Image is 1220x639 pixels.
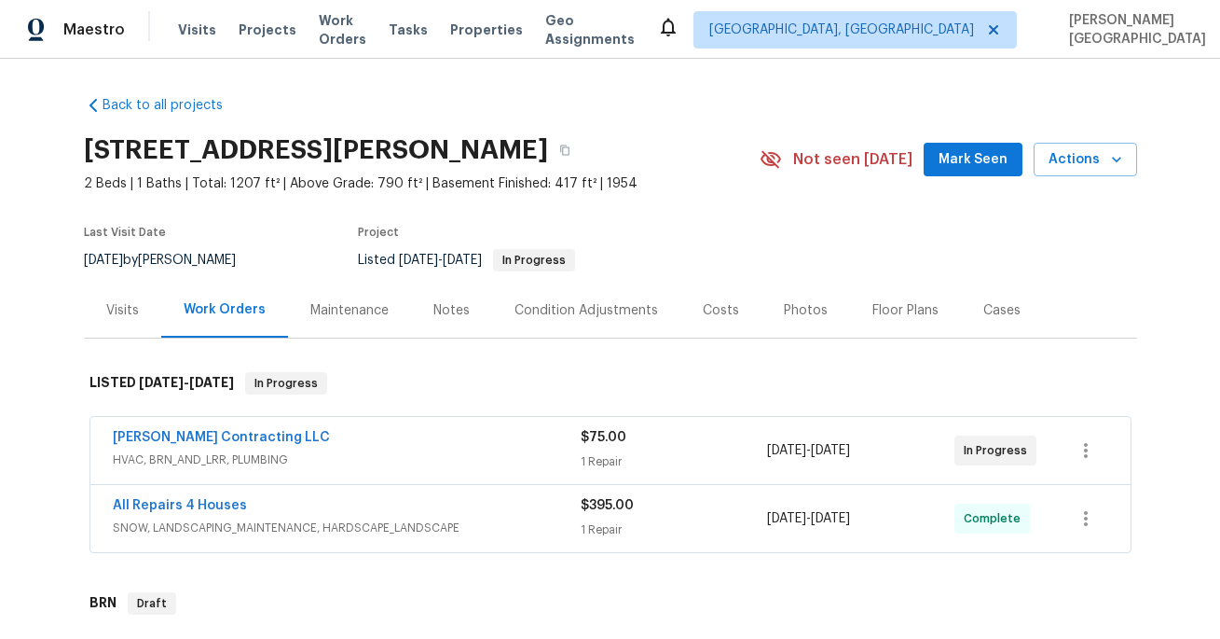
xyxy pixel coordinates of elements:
[189,376,234,389] span: [DATE]
[709,21,974,39] span: [GEOGRAPHIC_DATA], [GEOGRAPHIC_DATA]
[358,227,399,238] span: Project
[581,521,768,539] div: 1 Repair
[811,512,850,525] span: [DATE]
[84,96,263,115] a: Back to all projects
[1062,11,1206,49] span: [PERSON_NAME][GEOGRAPHIC_DATA]
[84,254,123,267] span: [DATE]
[443,254,482,267] span: [DATE]
[84,354,1137,413] div: LISTED [DATE]-[DATE]In Progress
[247,374,325,393] span: In Progress
[495,255,573,266] span: In Progress
[581,499,634,512] span: $395.00
[310,301,389,320] div: Maintenance
[581,431,626,444] span: $75.00
[84,141,548,160] h2: [STREET_ADDRESS][PERSON_NAME]
[319,11,366,49] span: Work Orders
[767,512,806,525] span: [DATE]
[811,444,850,457] span: [DATE]
[139,376,234,389] span: -
[113,519,581,537] span: SNOW, LANDSCAPING_MAINTENANCE, HARDSCAPE_LANDSCAPE
[84,227,166,238] span: Last Visit Date
[767,444,806,457] span: [DATE]
[63,21,125,39] span: Maestro
[239,21,296,39] span: Projects
[113,451,581,469] span: HVAC, BRN_AND_LRR, PLUMBING
[113,499,247,512] a: All Repairs 4 Houses
[130,594,174,613] span: Draft
[358,254,575,267] span: Listed
[106,301,139,320] div: Visits
[924,143,1022,177] button: Mark Seen
[545,11,635,49] span: Geo Assignments
[389,23,428,36] span: Tasks
[514,301,658,320] div: Condition Adjustments
[178,21,216,39] span: Visits
[872,301,939,320] div: Floor Plans
[939,148,1008,172] span: Mark Seen
[450,21,523,39] span: Properties
[1034,143,1137,177] button: Actions
[84,174,760,193] span: 2 Beds | 1 Baths | Total: 1207 ft² | Above Grade: 790 ft² | Basement Finished: 417 ft² | 1954
[964,441,1035,460] span: In Progress
[84,574,1137,633] div: BRN Draft
[767,509,850,528] span: -
[113,431,330,444] a: [PERSON_NAME] Contracting LLC
[703,301,739,320] div: Costs
[784,301,828,320] div: Photos
[581,452,768,471] div: 1 Repair
[983,301,1021,320] div: Cases
[89,372,234,395] h6: LISTED
[89,592,117,615] h6: BRN
[84,249,258,271] div: by [PERSON_NAME]
[399,254,482,267] span: -
[399,254,438,267] span: [DATE]
[767,441,850,460] span: -
[1049,148,1122,172] span: Actions
[433,301,470,320] div: Notes
[793,150,912,169] span: Not seen [DATE]
[184,300,266,319] div: Work Orders
[548,133,582,167] button: Copy Address
[964,509,1028,528] span: Complete
[139,376,184,389] span: [DATE]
